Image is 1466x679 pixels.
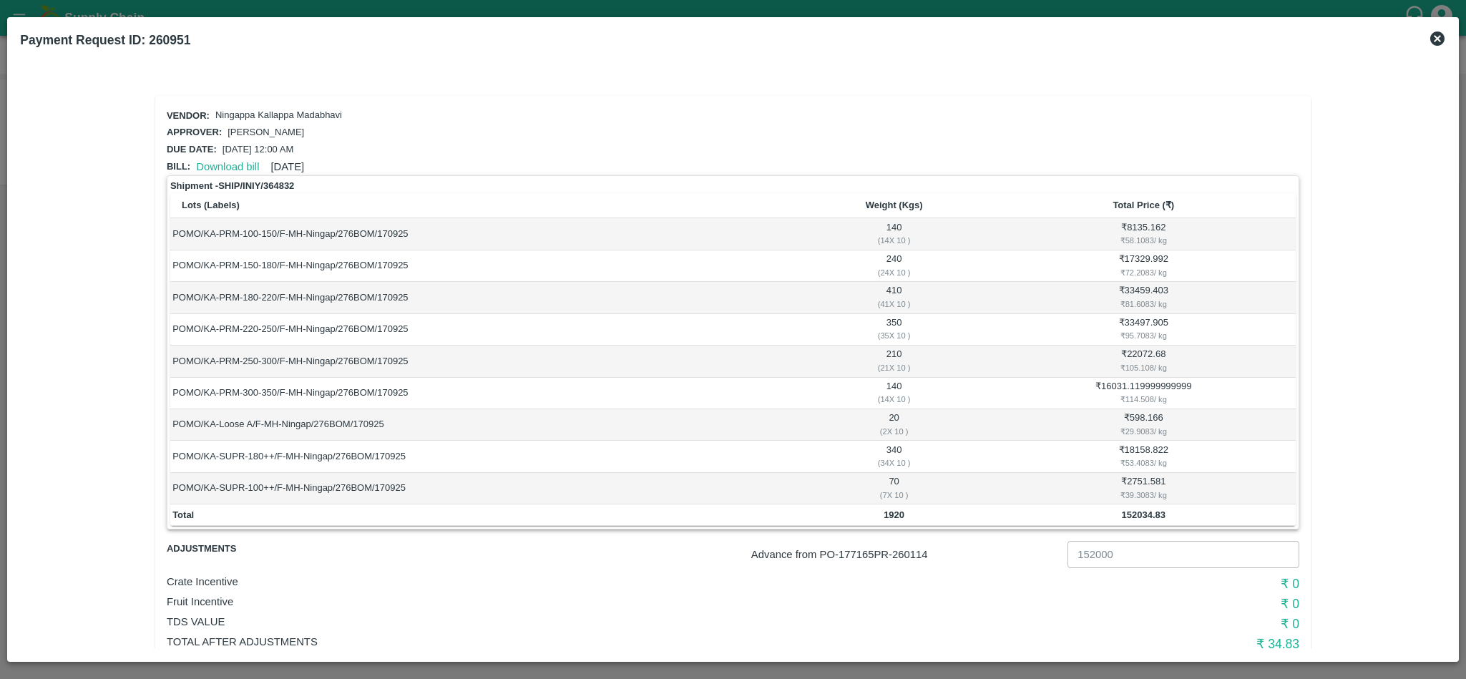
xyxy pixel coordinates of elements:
[170,314,797,346] td: POMO/KA-PRM-220-250/F-MH-Ningap/276BOM/170925
[167,110,210,121] span: Vendor:
[799,298,989,311] div: ( 41 X 10 )
[170,282,797,313] td: POMO/KA-PRM-180-220/F-MH-Ningap/276BOM/170925
[992,473,1296,504] td: ₹ 2751.581
[797,409,992,441] td: 20
[799,266,989,279] div: ( 24 X 10 )
[799,425,989,438] div: ( 2 X 10 )
[170,218,797,250] td: POMO/KA-PRM-100-150/F-MH-Ningap/276BOM/170925
[992,441,1296,472] td: ₹ 18158.822
[799,489,989,502] div: ( 7 X 10 )
[797,473,992,504] td: 70
[922,634,1299,654] h6: ₹ 34.83
[922,594,1299,614] h6: ₹ 0
[797,314,992,346] td: 350
[992,378,1296,409] td: ₹ 16031.119999999999
[884,509,904,520] b: 1920
[20,33,190,47] b: Payment Request ID: 260951
[994,456,1294,469] div: ₹ 53.4083 / kg
[922,574,1299,594] h6: ₹ 0
[992,314,1296,346] td: ₹ 33497.905
[799,234,989,247] div: ( 14 X 10 )
[994,234,1294,247] div: ₹ 58.1083 / kg
[994,266,1294,279] div: ₹ 72.2083 / kg
[994,425,1294,438] div: ₹ 29.9083 / kg
[994,361,1294,374] div: ₹ 105.108 / kg
[994,489,1294,502] div: ₹ 39.3083 / kg
[992,346,1296,377] td: ₹ 22072.68
[170,378,797,409] td: POMO/KA-PRM-300-350/F-MH-Ningap/276BOM/170925
[167,574,922,590] p: Crate Incentive
[170,346,797,377] td: POMO/KA-PRM-250-300/F-MH-Ningap/276BOM/170925
[170,409,797,441] td: POMO/KA-Loose A/F-MH-Ningap/276BOM/170925
[170,441,797,472] td: POMO/KA-SUPR-180++/F-MH-Ningap/276BOM/170925
[799,329,989,342] div: ( 35 X 10 )
[992,250,1296,282] td: ₹ 17329.992
[167,634,922,650] p: Total After adjustments
[992,409,1296,441] td: ₹ 598.166
[751,547,1062,562] p: Advance from PO- 177165 PR- 260114
[797,282,992,313] td: 410
[994,298,1294,311] div: ₹ 81.6083 / kg
[167,127,222,137] span: Approver:
[994,329,1294,342] div: ₹ 95.7083 / kg
[172,509,194,520] b: Total
[797,346,992,377] td: 210
[215,109,342,122] p: Ningappa Kallappa Madabhavi
[228,126,304,140] p: [PERSON_NAME]
[992,282,1296,313] td: ₹ 33459.403
[797,378,992,409] td: 140
[797,250,992,282] td: 240
[1113,200,1174,210] b: Total Price (₹)
[170,473,797,504] td: POMO/KA-SUPR-100++/F-MH-Ningap/276BOM/170925
[270,161,304,172] span: [DATE]
[799,456,989,469] div: ( 34 X 10 )
[994,393,1294,406] div: ₹ 114.508 / kg
[223,143,293,157] p: [DATE] 12:00 AM
[922,614,1299,634] h6: ₹ 0
[797,441,992,472] td: 340
[1067,541,1299,568] input: Advance
[167,594,922,610] p: Fruit Incentive
[167,161,190,172] span: Bill:
[866,200,923,210] b: Weight (Kgs)
[1122,509,1166,520] b: 152034.83
[992,218,1296,250] td: ₹ 8135.162
[799,393,989,406] div: ( 14 X 10 )
[170,179,294,193] strong: Shipment - SHIP/INIY/364832
[797,218,992,250] td: 140
[182,200,240,210] b: Lots (Labels)
[799,361,989,374] div: ( 21 X 10 )
[196,161,259,172] a: Download bill
[167,541,356,557] span: Adjustments
[170,250,797,282] td: POMO/KA-PRM-150-180/F-MH-Ningap/276BOM/170925
[167,614,922,630] p: TDS VALUE
[167,144,217,155] span: Due date:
